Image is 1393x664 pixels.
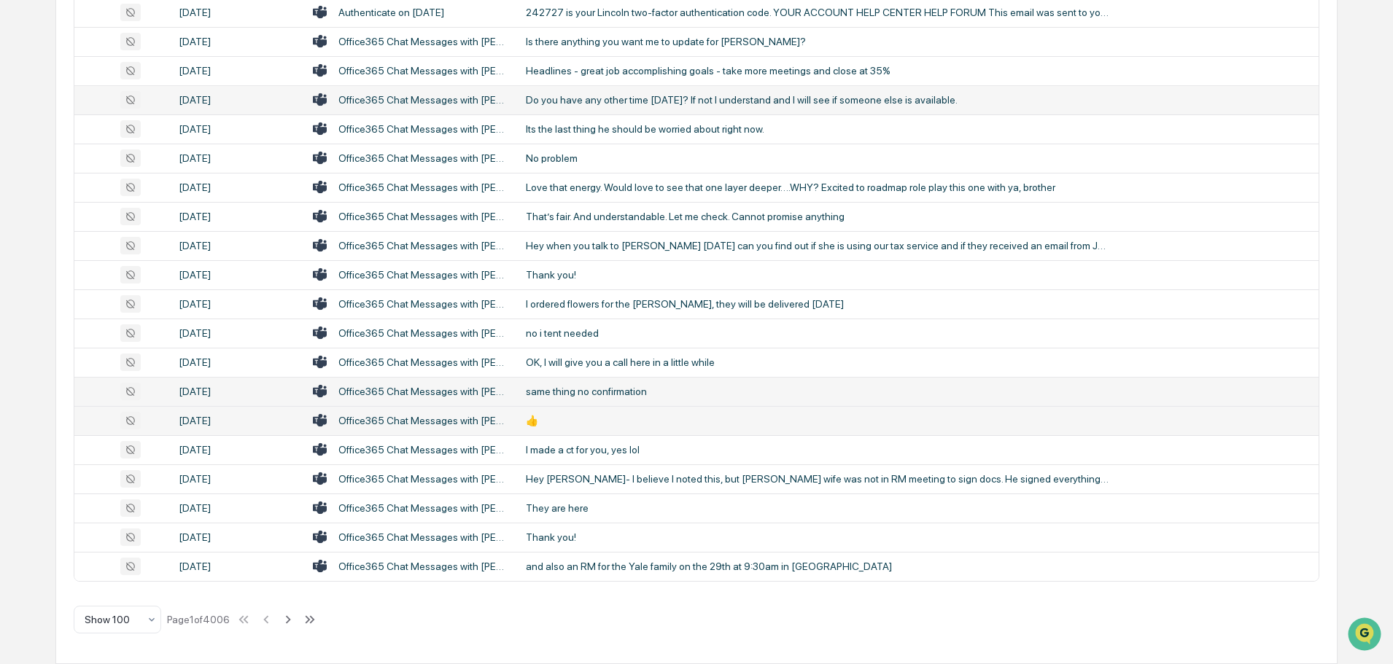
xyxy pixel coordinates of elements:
[167,614,230,625] div: Page 1 of 4006
[338,181,508,193] div: Office365 Chat Messages with [PERSON_NAME], [PERSON_NAME] on [DATE]
[338,94,508,106] div: Office365 Chat Messages with [PERSON_NAME], [PERSON_NAME] on [DATE]
[338,123,508,135] div: Office365 Chat Messages with [PERSON_NAME], [PERSON_NAME] on [DATE]
[179,36,295,47] div: [DATE]
[338,415,508,426] div: Office365 Chat Messages with [PERSON_NAME], [PERSON_NAME] on [DATE]
[179,181,295,193] div: [DATE]
[179,152,295,164] div: [DATE]
[526,181,1109,193] div: Love that energy. Would love to see that one layer deeper….WHY? Excited to roadmap role play this...
[29,211,92,226] span: Data Lookup
[179,444,295,456] div: [DATE]
[179,561,295,572] div: [DATE]
[179,94,295,106] div: [DATE]
[179,211,295,222] div: [DATE]
[1346,616,1386,655] iframe: Open customer support
[179,356,295,368] div: [DATE]
[526,444,1109,456] div: I made a ct for you, yes lol
[15,31,265,54] p: How can we help?
[15,112,41,138] img: 1746055101610-c473b297-6a78-478c-a979-82029cc54cd1
[526,36,1109,47] div: Is there anything you want me to update for [PERSON_NAME]?
[50,126,185,138] div: We're available if you need us!
[50,112,239,126] div: Start new chat
[100,178,187,204] a: 🗄️Attestations
[526,561,1109,572] div: and also an RM for the Yale family on the 29th at 9:30am in [GEOGRAPHIC_DATA]
[338,327,508,339] div: Office365 Chat Messages with [PERSON_NAME], [PERSON_NAME] on [DATE]
[248,116,265,133] button: Start new chat
[179,7,295,18] div: [DATE]
[145,247,176,258] span: Pylon
[338,7,444,18] div: Authenticate on [DATE]
[179,269,295,281] div: [DATE]
[338,386,508,397] div: Office365 Chat Messages with [PERSON_NAME], [PERSON_NAME] on [DATE]
[338,444,508,456] div: Office365 Chat Messages with [PERSON_NAME], [PERSON_NAME] on [DATE]
[9,206,98,232] a: 🔎Data Lookup
[338,502,508,514] div: Office365 Chat Messages with [PERSON_NAME], [PERSON_NAME] on [DATE]
[338,356,508,368] div: Office365 Chat Messages with [PERSON_NAME], [PERSON_NAME] on [DATE]
[526,473,1109,485] div: Hey [PERSON_NAME]- I believe I noted this, but [PERSON_NAME] wife was not in RM meeting to sign d...
[526,152,1109,164] div: No problem
[338,561,508,572] div: Office365 Chat Messages with [PERSON_NAME], [PERSON_NAME] on [DATE]
[338,269,508,281] div: Office365 Chat Messages with [PERSON_NAME], [PERSON_NAME] on [DATE]
[526,7,1109,18] div: 242727 is your Lincoln two-factor authentication code. YOUR ACCOUNT HELP CENTER HELP FORUM This e...
[103,246,176,258] a: Powered byPylon
[526,356,1109,368] div: OK, I will give you a call here in a little while
[526,386,1109,397] div: same thing no confirmation
[29,184,94,198] span: Preclearance
[179,502,295,514] div: [DATE]
[526,327,1109,339] div: no i tent needed
[526,94,1109,106] div: Do you have any other time [DATE]? If not I understand and I will see if someone else is available.
[338,36,508,47] div: Office365 Chat Messages with [PERSON_NAME], [PERSON_NAME] on [DATE]
[15,213,26,224] div: 🔎
[338,65,508,77] div: Office365 Chat Messages with [PERSON_NAME], [PERSON_NAME], [PERSON_NAME], [PERSON_NAME], [PERSON_...
[338,240,508,251] div: Office365 Chat Messages with [PERSON_NAME], [PERSON_NAME] on [DATE]
[179,386,295,397] div: [DATE]
[338,298,508,310] div: Office365 Chat Messages with [PERSON_NAME], [PERSON_NAME] on [DATE]
[15,185,26,197] div: 🖐️
[526,123,1109,135] div: Its the last thing he should be worried about right now.
[179,240,295,251] div: [DATE]
[179,327,295,339] div: [DATE]
[338,152,508,164] div: Office365 Chat Messages with [PERSON_NAME], [PERSON_NAME] on [DATE]
[179,298,295,310] div: [DATE]
[526,211,1109,222] div: That’s fair. And understandable. Let me check. Cannot promise anything
[106,185,117,197] div: 🗄️
[38,66,241,82] input: Clear
[120,184,181,198] span: Attestations
[179,65,295,77] div: [DATE]
[179,123,295,135] div: [DATE]
[526,240,1109,251] div: Hey when you talk to [PERSON_NAME] [DATE] can you find out if she is using our tax service and if...
[526,298,1109,310] div: I ordered flowers for the [PERSON_NAME], they will be delivered [DATE]
[338,473,508,485] div: Office365 Chat Messages with [PERSON_NAME], [PERSON_NAME] on [DATE]
[338,211,508,222] div: Office365 Chat Messages with [PERSON_NAME] [PERSON_NAME] on [DATE]
[179,531,295,543] div: [DATE]
[526,531,1109,543] div: Thank you!
[9,178,100,204] a: 🖐️Preclearance
[338,531,508,543] div: Office365 Chat Messages with [PERSON_NAME], [PERSON_NAME] on [DATE]
[526,415,1109,426] div: 👍
[179,415,295,426] div: [DATE]
[526,502,1109,514] div: They are here
[179,473,295,485] div: [DATE]
[526,65,1109,77] div: Headlines - great job accomplishing goals - take more meetings and close at 35%
[526,269,1109,281] div: Thank you!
